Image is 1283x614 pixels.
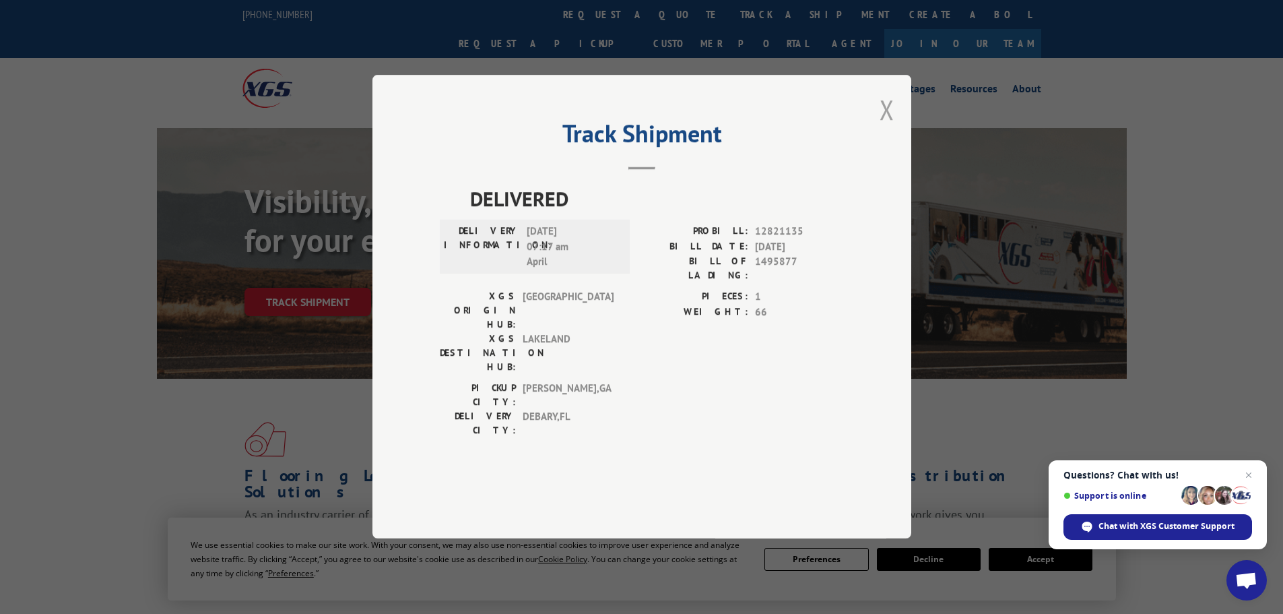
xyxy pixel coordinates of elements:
[880,92,894,127] button: Close modal
[444,224,520,270] label: DELIVERY INFORMATION:
[440,290,516,332] label: XGS ORIGIN HUB:
[523,410,614,438] span: DEBARY , FL
[1241,467,1257,483] span: Close chat
[642,255,748,283] label: BILL OF LADING:
[642,290,748,305] label: PIECES:
[1063,470,1252,481] span: Questions? Chat with us!
[642,239,748,255] label: BILL DATE:
[440,410,516,438] label: DELIVERY CITY:
[1098,520,1235,532] span: Chat with XGS Customer Support
[523,290,614,332] span: [GEOGRAPHIC_DATA]
[642,224,748,240] label: PROBILL:
[1063,491,1177,501] span: Support is online
[1063,514,1252,540] div: Chat with XGS Customer Support
[755,224,844,240] span: 12821135
[440,332,516,375] label: XGS DESTINATION HUB:
[755,239,844,255] span: [DATE]
[470,184,844,214] span: DELIVERED
[527,224,618,270] span: [DATE] 07:17 am April
[755,255,844,283] span: 1495877
[523,381,614,410] span: [PERSON_NAME] , GA
[523,332,614,375] span: LAKELAND
[755,305,844,320] span: 66
[440,381,516,410] label: PICKUP CITY:
[755,290,844,305] span: 1
[440,124,844,150] h2: Track Shipment
[642,305,748,320] label: WEIGHT:
[1226,560,1267,601] div: Open chat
